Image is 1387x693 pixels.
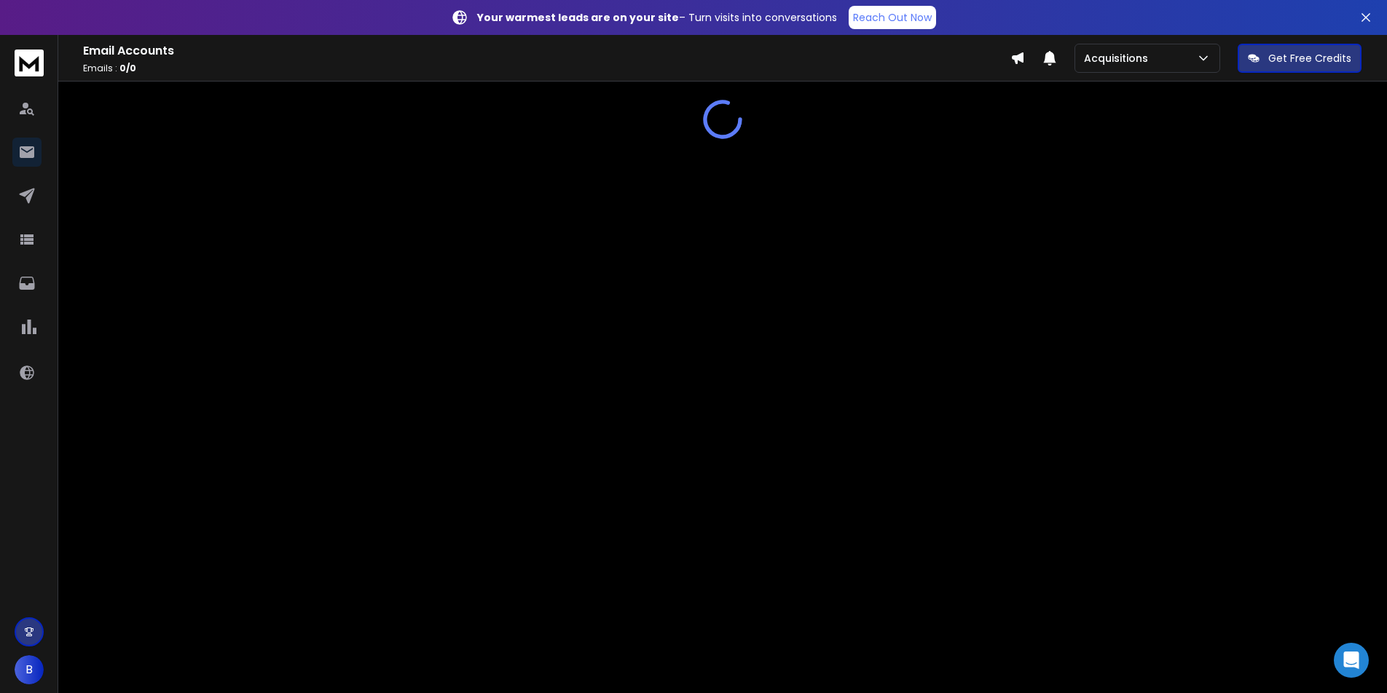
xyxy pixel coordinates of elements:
a: Reach Out Now [849,6,936,29]
h1: Email Accounts [83,42,1010,60]
img: logo [15,49,44,76]
p: Reach Out Now [853,10,932,25]
strong: Your warmest leads are on your site [477,10,679,25]
p: Get Free Credits [1268,51,1351,66]
button: B [15,655,44,684]
button: Get Free Credits [1238,44,1362,73]
p: Emails : [83,63,1010,74]
p: Acquisitions [1084,51,1154,66]
div: Open Intercom Messenger [1334,643,1369,678]
span: 0 / 0 [119,62,136,74]
p: – Turn visits into conversations [477,10,837,25]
